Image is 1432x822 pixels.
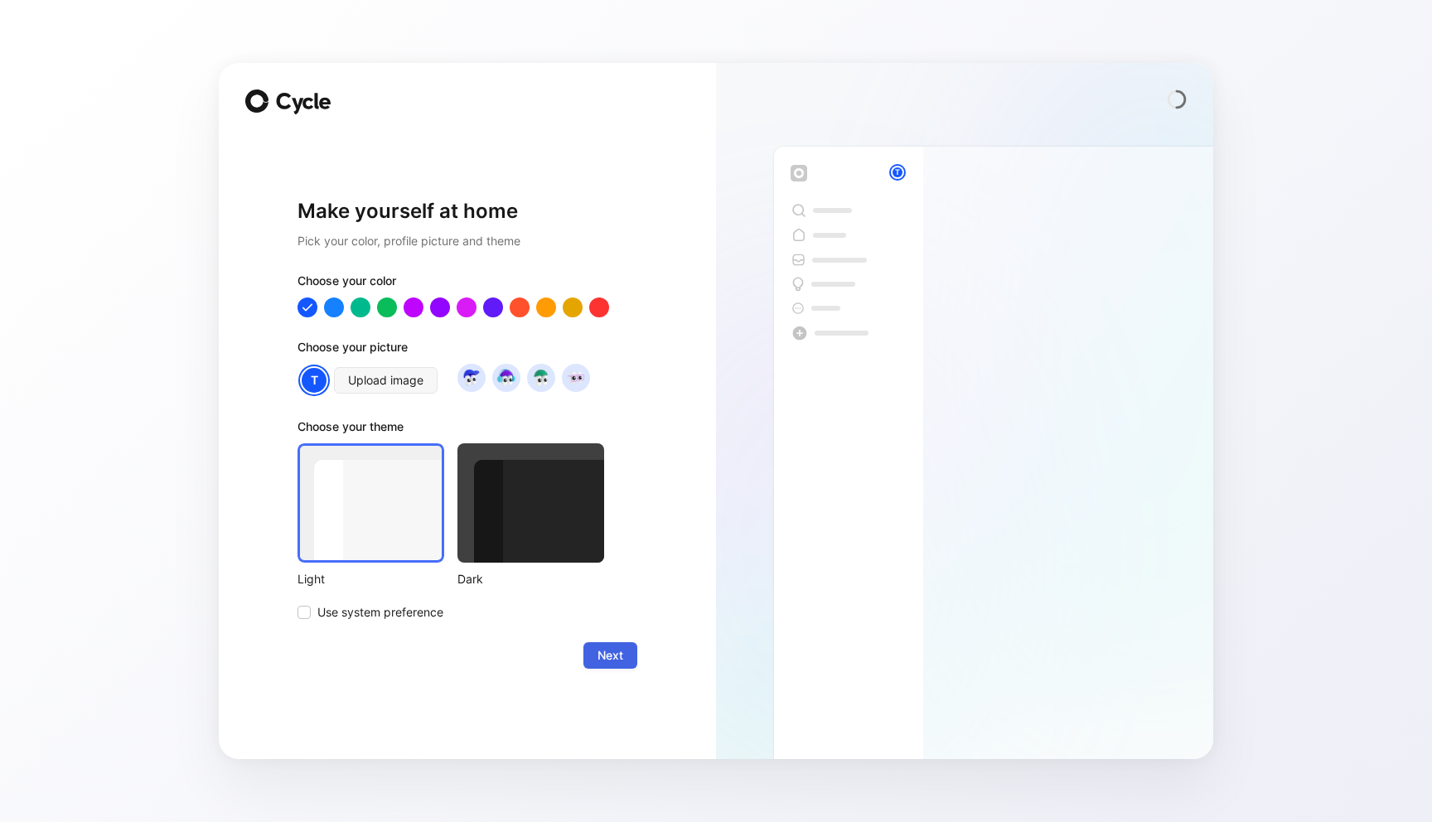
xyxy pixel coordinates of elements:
div: Choose your color [298,271,637,297]
img: avatar [460,366,482,389]
div: Choose your theme [298,417,604,443]
span: Next [597,646,623,665]
div: Light [298,569,444,589]
img: workspace-default-logo-wX5zAyuM.png [791,165,807,181]
span: Upload image [348,370,423,390]
img: avatar [530,366,552,389]
button: Next [583,642,637,669]
div: T [891,166,904,179]
h2: Pick your color, profile picture and theme [298,231,637,251]
span: Use system preference [317,602,443,622]
div: Dark [457,569,604,589]
div: Choose your picture [298,337,637,364]
h1: Make yourself at home [298,198,637,225]
img: avatar [495,366,517,389]
img: avatar [564,366,587,389]
button: Upload image [334,367,438,394]
div: T [300,366,328,394]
